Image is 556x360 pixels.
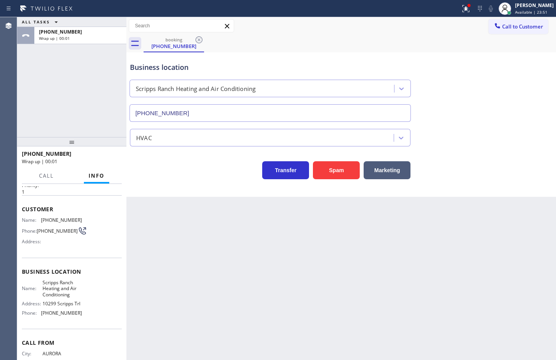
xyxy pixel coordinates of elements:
[22,285,43,291] span: Name:
[485,3,496,14] button: Mute
[43,301,82,307] span: 10299 Scripps Trl
[144,37,203,43] div: booking
[22,205,122,213] span: Customer
[22,19,50,25] span: ALL TASKS
[22,150,71,157] span: [PHONE_NUMBER]
[313,161,360,179] button: Spam
[39,172,54,179] span: Call
[130,104,411,122] input: Phone Number
[144,35,203,52] div: (303) 418-7072
[22,228,37,234] span: Phone:
[22,189,122,195] p: 1
[129,20,234,32] input: Search
[22,239,43,244] span: Address:
[22,158,57,165] span: Wrap up | 00:01
[39,29,82,35] span: [PHONE_NUMBER]
[89,172,105,179] span: Info
[22,310,41,316] span: Phone:
[39,36,70,41] span: Wrap up | 00:01
[41,310,82,316] span: [PHONE_NUMBER]
[502,23,543,30] span: Call to Customer
[488,19,548,34] button: Call to Customer
[22,339,122,346] span: Call From
[136,84,256,93] div: Scripps Ranch Heating and Air Conditioning
[136,133,152,142] div: HVAC
[43,351,82,356] span: AURORA
[22,217,41,223] span: Name:
[144,43,203,50] div: [PHONE_NUMBER]
[34,168,59,184] button: Call
[84,168,109,184] button: Info
[130,62,410,73] div: Business location
[37,228,78,234] span: [PHONE_NUMBER]
[22,301,43,307] span: Address:
[43,280,82,298] span: Scripps Ranch Heating and Air Conditioning
[262,161,309,179] button: Transfer
[515,9,547,15] span: Available | 23:51
[364,161,410,179] button: Marketing
[41,217,82,223] span: [PHONE_NUMBER]
[22,351,43,356] span: City:
[17,17,66,27] button: ALL TASKS
[22,268,122,275] span: Business location
[515,2,554,9] div: [PERSON_NAME]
